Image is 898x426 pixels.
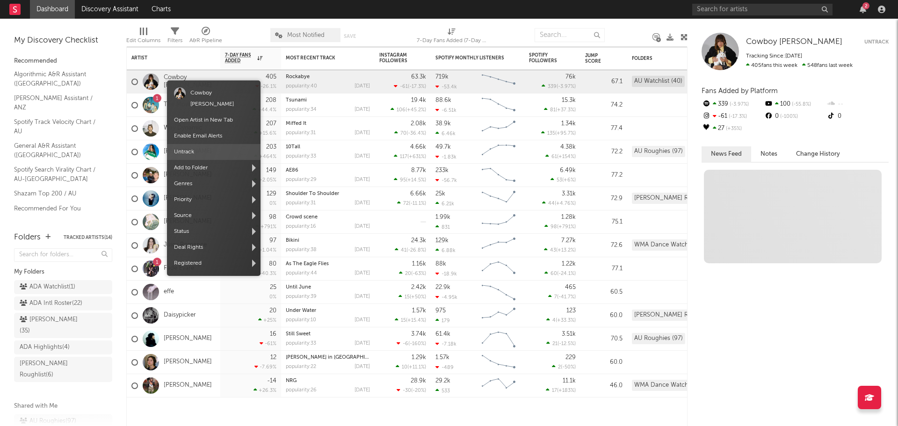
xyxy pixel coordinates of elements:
[254,364,276,370] div: -7.69 %
[751,146,787,162] button: Notes
[167,224,261,239] span: Status
[394,83,426,89] div: ( )
[400,84,408,89] span: -61
[355,318,370,323] div: [DATE]
[746,37,842,47] a: Cowboy [PERSON_NAME]
[286,144,300,150] a: 10Tall
[557,178,562,183] span: 53
[435,201,454,207] div: 6.21k
[401,248,406,253] span: 41
[746,38,842,46] span: Cowboy [PERSON_NAME]
[401,318,406,323] span: 15
[435,331,450,337] div: 61.4k
[411,295,425,300] span: +50 %
[254,153,276,159] div: +464 %
[266,167,276,173] div: 149
[14,203,103,214] a: Recommended For You
[14,56,112,67] div: Recommended
[554,295,557,300] span: 7
[435,191,445,197] div: 25k
[286,144,370,150] div: 10Tall
[400,131,406,136] span: 70
[286,121,370,126] div: Miffed It
[14,280,112,294] a: ADA Watchlist(1)
[411,97,426,103] div: 19.4k
[435,130,456,137] div: 6.46k
[478,140,520,164] svg: Chart title
[435,308,446,314] div: 975
[435,177,457,183] div: -56.7k
[566,308,576,314] div: 123
[558,154,574,159] span: +154 %
[478,187,520,210] svg: Chart title
[355,107,370,112] div: [DATE]
[355,341,370,346] div: [DATE]
[585,310,623,321] div: 60.0
[692,4,833,15] input: Search for artists
[408,131,425,136] span: -36.4 %
[286,74,310,79] a: Rockabye
[585,76,623,87] div: 67.1
[400,178,406,183] span: 95
[164,311,196,319] a: Daisypicker
[632,310,714,321] div: [PERSON_NAME] Roughlist (6)
[435,121,451,127] div: 38.9k
[478,351,520,374] svg: Chart title
[286,84,317,89] div: popularity: 40
[550,108,556,113] span: 81
[14,232,41,243] div: Folders
[14,248,112,262] input: Search for folders...
[286,107,317,112] div: popularity: 34
[558,295,574,300] span: -41.7 %
[545,153,576,159] div: ( )
[557,131,574,136] span: +95.7 %
[557,318,574,323] span: +33.3 %
[417,35,487,46] div: 7-Day Fans Added (7-Day Fans Added)
[286,332,370,337] div: Still Sweet
[552,318,556,323] span: 4
[779,114,798,119] span: -100 %
[164,265,194,273] a: Fade Evare
[417,23,487,51] div: 7-Day Fans Added (7-Day Fans Added)
[254,130,276,136] div: +15.6 %
[556,201,574,206] span: +4.76 %
[558,248,574,253] span: +13.2 %
[746,63,797,68] span: 405 fans this week
[410,144,426,150] div: 4.66k
[562,191,576,197] div: 3.31k
[14,340,112,354] a: ADA Highlights(4)
[286,98,370,103] div: Tsunami
[632,239,713,251] div: WMA Dance Watchlist (151)
[435,341,456,347] div: -7.18k
[435,224,450,230] div: 831
[435,294,457,300] div: -4.95k
[546,340,576,347] div: ( )
[355,84,370,89] div: [DATE]
[548,84,557,89] span: 339
[126,35,160,46] div: Edit Columns
[270,354,276,361] div: 12
[585,263,623,274] div: 77.1
[286,168,298,173] a: AE86
[394,130,426,136] div: ( )
[826,110,889,123] div: 0
[864,37,889,47] button: Untrack
[286,74,370,79] div: Rockabye
[550,177,576,183] div: ( )
[286,55,356,61] div: Most Recent Track
[355,130,370,136] div: [DATE]
[405,295,410,300] span: 15
[408,248,425,253] span: -26.8 %
[535,28,605,42] input: Search...
[746,53,802,59] span: Tracking Since: [DATE]
[167,23,182,51] div: Filters
[559,341,574,347] span: -12.5 %
[702,123,764,135] div: 27
[164,171,212,179] a: [PERSON_NAME]
[547,131,555,136] span: 135
[397,108,406,113] span: 106
[435,154,456,160] div: -1.83k
[478,327,520,351] svg: Chart title
[397,340,426,347] div: ( )
[411,121,426,127] div: 2.08k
